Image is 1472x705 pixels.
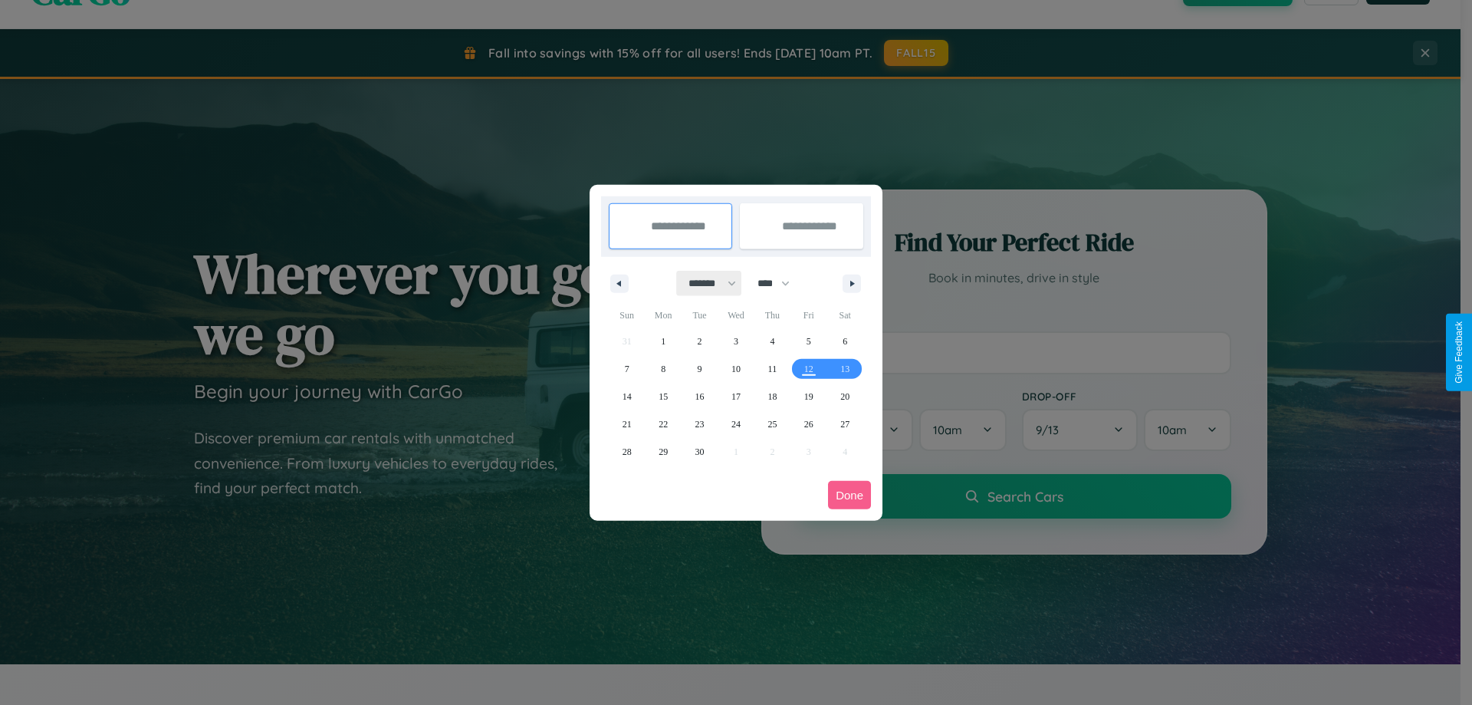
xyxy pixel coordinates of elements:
button: 12 [790,355,826,383]
span: 10 [731,355,741,383]
span: Tue [682,303,718,328]
button: 13 [827,355,863,383]
span: 29 [659,438,668,466]
span: 23 [695,410,705,438]
span: 21 [623,410,632,438]
button: 25 [754,410,790,438]
button: 26 [790,410,826,438]
span: 2 [698,328,702,355]
span: 18 [767,383,777,410]
span: 3 [734,328,738,355]
span: 8 [661,355,665,383]
button: 23 [682,410,718,438]
span: 7 [625,355,629,383]
span: Thu [754,303,790,328]
button: 19 [790,383,826,410]
span: 28 [623,438,632,466]
span: 12 [804,355,813,383]
span: 14 [623,383,632,410]
button: 29 [645,438,681,466]
button: 8 [645,355,681,383]
span: 4 [770,328,774,355]
div: Give Feedback [1454,321,1464,384]
span: 11 [768,355,777,383]
button: 22 [645,410,681,438]
span: 5 [807,328,811,355]
button: 24 [718,410,754,438]
span: Sun [609,303,645,328]
button: 17 [718,383,754,410]
span: 13 [840,355,849,383]
button: 5 [790,328,826,355]
button: 16 [682,383,718,410]
button: Done [828,481,871,509]
span: Sat [827,303,863,328]
span: 20 [840,383,849,410]
button: 1 [645,328,681,355]
span: Fri [790,303,826,328]
button: 27 [827,410,863,438]
button: 21 [609,410,645,438]
button: 30 [682,438,718,466]
span: 19 [804,383,813,410]
span: 25 [767,410,777,438]
span: Wed [718,303,754,328]
span: Mon [645,303,681,328]
span: 17 [731,383,741,410]
button: 6 [827,328,863,355]
button: 10 [718,355,754,383]
button: 7 [609,355,645,383]
span: 22 [659,410,668,438]
span: 6 [843,328,847,355]
button: 18 [754,383,790,410]
span: 9 [698,355,702,383]
span: 15 [659,383,668,410]
button: 15 [645,383,681,410]
span: 27 [840,410,849,438]
button: 9 [682,355,718,383]
button: 20 [827,383,863,410]
button: 2 [682,328,718,355]
button: 11 [754,355,790,383]
button: 3 [718,328,754,355]
span: 30 [695,438,705,466]
span: 16 [695,383,705,410]
button: 28 [609,438,645,466]
span: 1 [661,328,665,355]
span: 26 [804,410,813,438]
button: 14 [609,383,645,410]
button: 4 [754,328,790,355]
span: 24 [731,410,741,438]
